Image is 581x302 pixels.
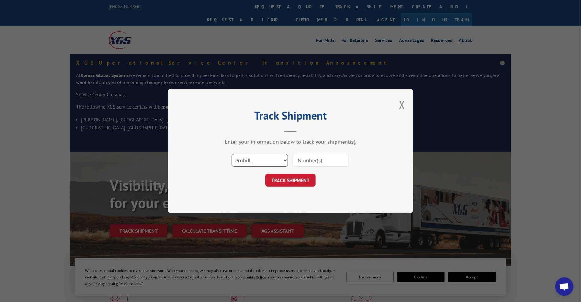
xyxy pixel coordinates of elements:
[199,138,382,145] div: Enter your information below to track your shipment(s).
[265,174,316,187] button: TRACK SHIPMENT
[555,277,574,296] a: Open chat
[293,154,349,167] input: Number(s)
[199,111,382,123] h2: Track Shipment
[399,97,405,113] button: Close modal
